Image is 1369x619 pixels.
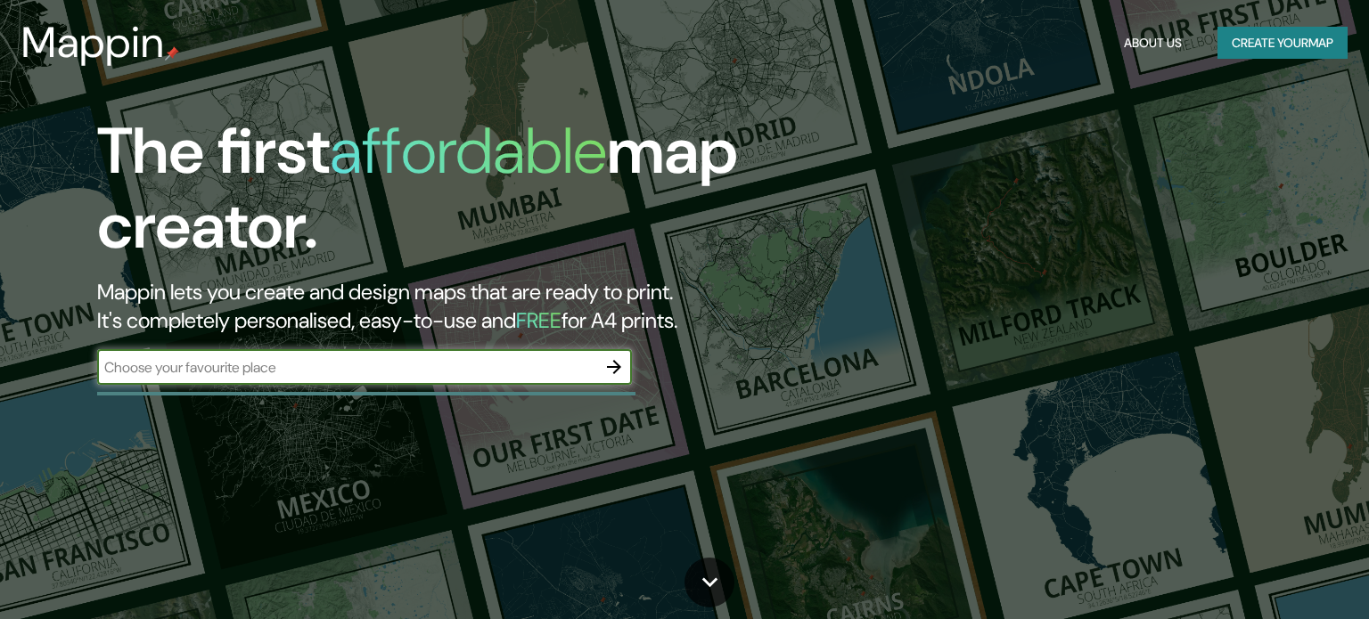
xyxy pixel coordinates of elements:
h3: Mappin [21,18,165,68]
img: mappin-pin [165,46,179,61]
h5: FREE [516,306,562,334]
h2: Mappin lets you create and design maps that are ready to print. It's completely personalised, eas... [97,278,782,335]
input: Choose your favourite place [97,357,596,378]
h1: The first map creator. [97,114,782,278]
button: Create yourmap [1217,27,1348,60]
h1: affordable [330,110,607,192]
button: About Us [1117,27,1189,60]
